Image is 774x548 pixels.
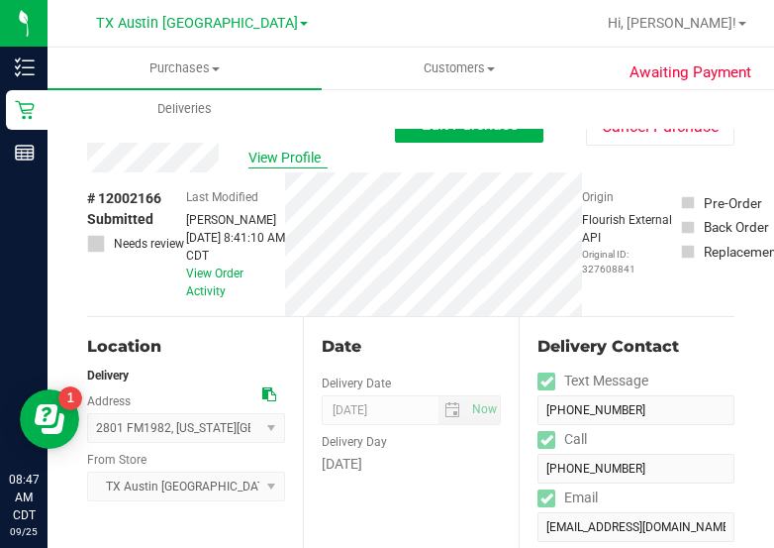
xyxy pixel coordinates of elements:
inline-svg: Reports [15,143,35,163]
input: Format: (999) 999-9999 [537,395,734,425]
iframe: Resource center unread badge [58,386,82,410]
span: TX Austin [GEOGRAPHIC_DATA] [96,15,298,32]
label: Origin [582,188,614,206]
input: Format: (999) 999-9999 [537,454,734,484]
label: Last Modified [186,188,258,206]
label: From Store [87,451,146,469]
a: View Order Activity [186,267,243,298]
div: Flourish External API [582,211,681,276]
strong: Delivery [87,369,129,383]
div: Delivery Contact [537,335,734,359]
span: Awaiting Payment [629,61,751,84]
div: Date [322,335,501,359]
a: Customers [322,48,596,89]
a: Deliveries [48,88,322,130]
label: Delivery Day [322,433,387,451]
inline-svg: Retail [15,100,35,120]
div: Copy address to clipboard [262,384,276,405]
label: Delivery Date [322,375,391,392]
p: 08:47 AM CDT [9,471,39,524]
span: # 12002166 [87,188,161,209]
span: Hi, [PERSON_NAME]! [608,15,736,31]
div: [PERSON_NAME] [186,211,285,229]
span: Deliveries [131,100,239,118]
span: Submitted [87,209,153,230]
div: Location [87,335,285,359]
label: Address [87,392,131,410]
div: [DATE] 8:41:10 AM CDT [186,229,285,265]
label: Text Message [537,367,648,395]
a: Purchases [48,48,322,89]
div: Pre-Order [704,193,762,213]
label: Call [537,425,587,454]
span: Purchases [48,59,322,77]
div: Back Order [704,217,769,237]
label: Email [537,484,598,512]
iframe: Resource center [20,389,79,449]
p: Original ID: 327608841 [582,247,681,276]
span: Customers [323,59,595,77]
span: Needs review [114,235,184,253]
p: 09/25 [9,524,39,539]
span: View Profile [248,148,328,168]
inline-svg: Inventory [15,57,35,77]
div: [DATE] [322,454,501,475]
